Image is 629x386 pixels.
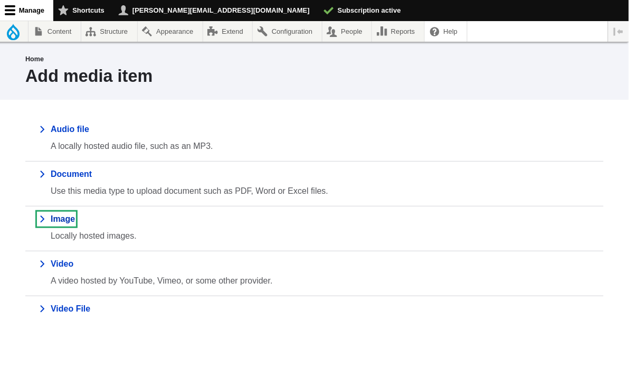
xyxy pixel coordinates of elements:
dd: Use this media type to upload document such as PDF, Word or Excel files. [51,185,591,197]
a: Appearance [138,21,203,42]
a: Video [38,258,73,270]
a: Reports [372,21,424,42]
a: Structure [81,21,137,42]
a: Content [28,21,81,42]
a: Extend [203,21,253,42]
a: Audio file [38,123,89,136]
a: Help [425,21,467,42]
a: Document [38,168,92,181]
dd: A locally hosted audio file, such as an MP3. [51,140,591,153]
a: Video File [38,303,90,315]
h1: Add media item [25,65,153,87]
button: Vertical orientation [608,21,629,42]
a: Image [38,213,75,225]
a: Home [25,55,44,63]
dd: Locally hosted images. [51,230,591,242]
a: Configuration [253,21,321,42]
dd: A video hosted by YouTube, Vimeo, or some other provider. [51,275,591,287]
a: People [322,21,372,42]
